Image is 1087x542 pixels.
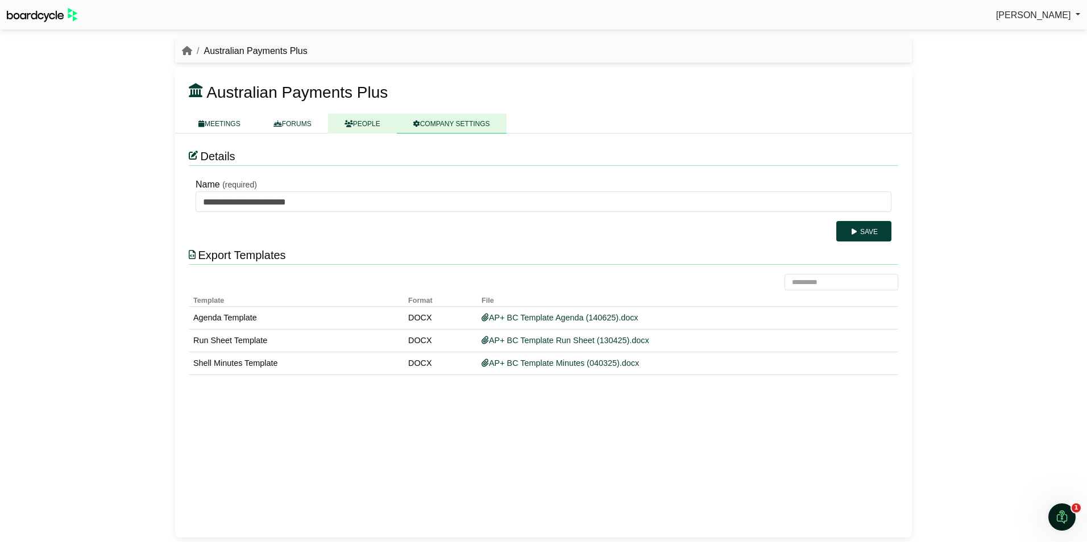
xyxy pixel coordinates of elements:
[404,352,477,375] td: DOCX
[1072,503,1081,512] span: 1
[257,114,328,134] a: FORUMS
[196,177,220,192] label: Name
[222,180,257,189] small: (required)
[189,330,404,352] td: Run Sheet Template
[404,330,477,352] td: DOCX
[404,290,477,307] th: Format
[7,8,77,22] img: BoardcycleBlackGreen-aaafeed430059cb809a45853b8cf6d952af9d84e6e89e1f1685b34bfd5cb7d64.svg
[192,44,308,59] li: Australian Payments Plus
[482,336,649,345] a: AP+ BC Template Run Sheet (130425).docx
[182,114,257,134] a: MEETINGS
[397,114,507,134] a: COMPANY SETTINGS
[328,114,397,134] a: PEOPLE
[482,313,638,322] a: AP+ BC Template Agenda (140625).docx
[1048,503,1076,531] iframe: Intercom live chat
[996,10,1071,20] span: [PERSON_NAME]
[482,358,639,368] a: AP+ BC Template Minutes (040325).docx
[189,307,404,330] td: Agenda Template
[182,44,308,59] nav: breadcrumb
[404,307,477,330] td: DOCX
[189,290,404,307] th: Template
[996,8,1080,23] a: [PERSON_NAME]
[189,352,404,375] td: Shell Minutes Template
[477,290,878,307] th: File
[200,150,235,162] span: Details
[198,249,285,261] span: Export Templates
[206,84,388,101] span: Australian Payments Plus
[836,221,891,241] button: Save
